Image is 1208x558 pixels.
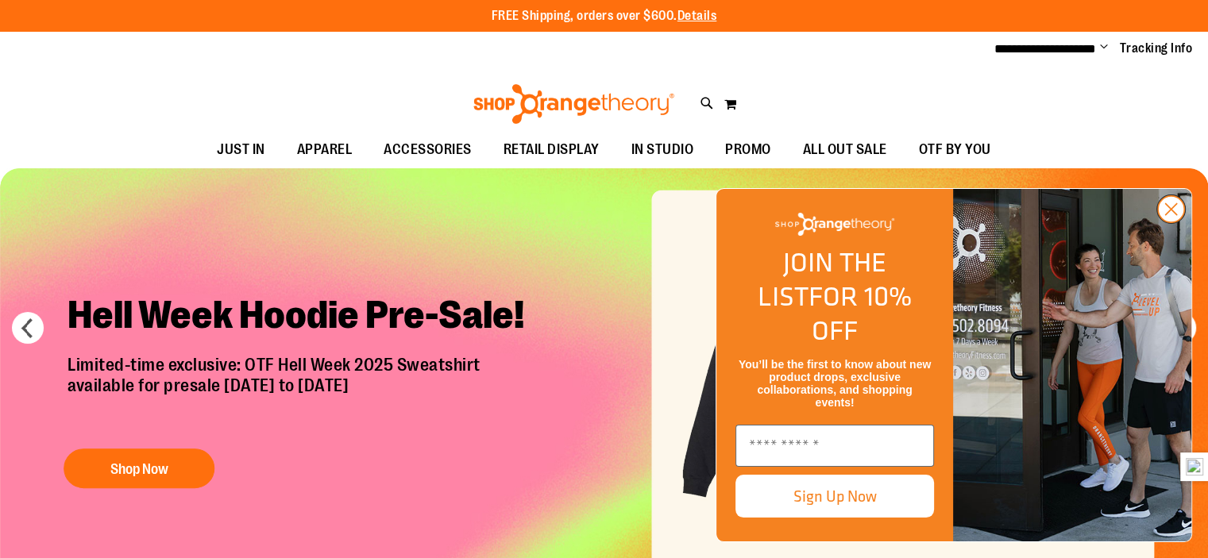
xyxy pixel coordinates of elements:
[217,132,265,167] span: JUST IN
[492,7,717,25] p: FREE Shipping, orders over $600.
[1156,194,1186,224] button: Close dialog
[775,213,894,236] img: Shop Orangetheory
[735,425,934,467] input: Enter email
[700,172,1208,558] div: FLYOUT Form
[758,242,886,316] span: JOIN THE LIST
[953,189,1191,541] img: Shop Orangtheory
[677,9,717,23] a: Details
[504,132,600,167] span: RETAIL DISPLAY
[631,132,694,167] span: IN STUDIO
[384,132,472,167] span: ACCESSORIES
[1100,40,1108,56] button: Account menu
[297,132,353,167] span: APPAREL
[471,84,677,124] img: Shop Orangetheory
[803,132,887,167] span: ALL OUT SALE
[56,355,552,433] p: Limited-time exclusive: OTF Hell Week 2025 Sweatshirt available for presale [DATE] to [DATE]
[12,312,44,344] button: prev
[725,132,771,167] span: PROMO
[919,132,991,167] span: OTF BY YOU
[1120,40,1193,57] a: Tracking Info
[735,475,934,518] button: Sign Up Now
[739,358,931,409] span: You’ll be the first to know about new product drops, exclusive collaborations, and shopping events!
[64,448,214,488] button: Shop Now
[56,279,552,355] h2: Hell Week Hoodie Pre-Sale!
[809,276,912,350] span: FOR 10% OFF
